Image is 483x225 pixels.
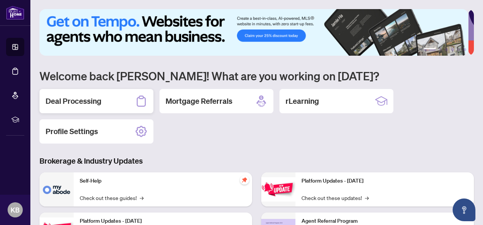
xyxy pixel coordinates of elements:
[463,48,466,51] button: 6
[140,194,144,202] span: →
[301,194,369,202] a: Check out these updates!→
[445,48,448,51] button: 3
[261,177,295,201] img: Platform Updates - June 23, 2025
[451,48,454,51] button: 4
[11,205,20,215] span: KB
[439,48,442,51] button: 2
[39,9,468,56] img: Slide 0
[80,194,144,202] a: Check out these guides!→
[46,126,98,137] h2: Profile Settings
[80,177,246,185] p: Self-Help
[457,48,460,51] button: 5
[286,96,319,106] h2: rLearning
[6,6,24,20] img: logo
[301,177,468,185] p: Platform Updates - [DATE]
[453,198,475,221] button: Open asap
[365,194,369,202] span: →
[39,172,74,206] img: Self-Help
[166,96,232,106] h2: Mortgage Referrals
[39,69,474,83] h1: Welcome back [PERSON_NAME]! What are you working on [DATE]?
[240,175,249,184] span: pushpin
[424,48,436,51] button: 1
[39,156,474,166] h3: Brokerage & Industry Updates
[46,96,101,106] h2: Deal Processing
